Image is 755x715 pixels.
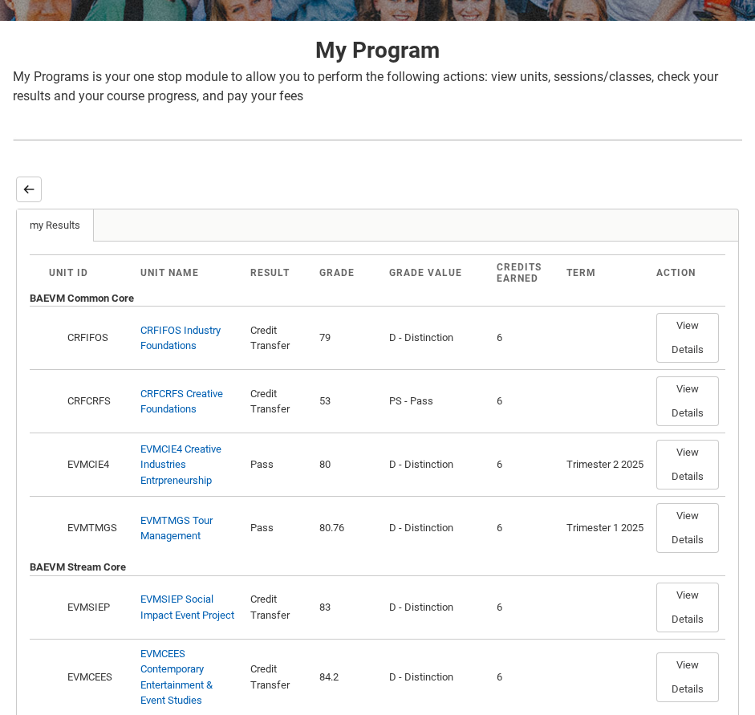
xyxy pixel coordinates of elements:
[389,267,484,278] div: Grade Value
[65,669,128,685] div: EVMCEES
[656,652,719,702] button: View Details
[140,514,213,542] a: EVMTMGS Tour Management
[140,267,237,278] div: Unit Name
[65,599,128,615] div: EVMSIEP
[319,457,376,473] div: 80
[140,388,223,416] a: CRFCRFS Creative Foundations
[389,669,484,685] div: D - Distinction
[319,669,376,685] div: 84.2
[140,443,221,486] a: EVMCIE4 Creative Industries Entrpreneurship
[315,37,440,63] strong: My Program
[389,599,484,615] div: D - Distinction
[140,593,234,621] a: EVMSIEP Social Impact Event Project
[140,441,237,489] div: EVMCIE4 Creative Industries Entrpreneurship
[656,313,719,363] button: View Details
[566,457,643,473] div: Trimester 2 2025
[140,591,237,623] div: EVMSIEP Social Impact Event Project
[250,457,307,473] div: Pass
[656,376,719,426] button: View Details
[389,520,484,536] div: D - Distinction
[656,440,719,490] button: View Details
[497,262,554,284] div: Credits Earned
[250,661,307,693] div: Credit Transfer
[65,457,128,473] div: EVMCIE4
[30,292,134,304] b: BAEVM Common Core
[319,393,376,409] div: 53
[497,457,554,473] div: 6
[250,267,307,278] div: Result
[140,323,237,354] div: CRFIFOS Industry Foundations
[389,393,484,409] div: PS - Pass
[319,267,376,278] div: Grade
[250,591,307,623] div: Credit Transfer
[319,599,376,615] div: 83
[497,599,554,615] div: 6
[140,386,237,417] div: CRFCRFS Creative Foundations
[497,330,554,346] div: 6
[16,177,42,202] button: Back
[65,520,128,536] div: EVMTMGS
[17,209,94,242] a: my Results
[566,267,643,278] div: Term
[65,393,128,409] div: CRFCRFS
[140,324,221,352] a: CRFIFOS Industry Foundations
[250,386,307,417] div: Credit Transfer
[49,267,128,278] div: Unit ID
[250,323,307,354] div: Credit Transfer
[656,503,719,553] button: View Details
[497,393,554,409] div: 6
[497,520,554,536] div: 6
[319,330,376,346] div: 79
[389,457,484,473] div: D - Distinction
[389,330,484,346] div: D - Distinction
[30,561,126,573] b: BAEVM Stream Core
[140,648,213,707] a: EVMCEES Contemporary Entertainment & Event Studies
[13,69,718,104] span: My Programs is your one stop module to allow you to perform the following actions: view units, se...
[656,583,719,632] button: View Details
[140,513,237,544] div: EVMTMGS Tour Management
[250,520,307,536] div: Pass
[656,267,706,278] div: Action
[140,646,237,709] div: EVMCEES Contemporary Entertainment & Event Studies
[497,669,554,685] div: 6
[65,330,128,346] div: CRFIFOS
[13,134,742,147] img: REDU_GREY_LINE
[319,520,376,536] div: 80.76
[566,520,643,536] div: Trimester 1 2025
